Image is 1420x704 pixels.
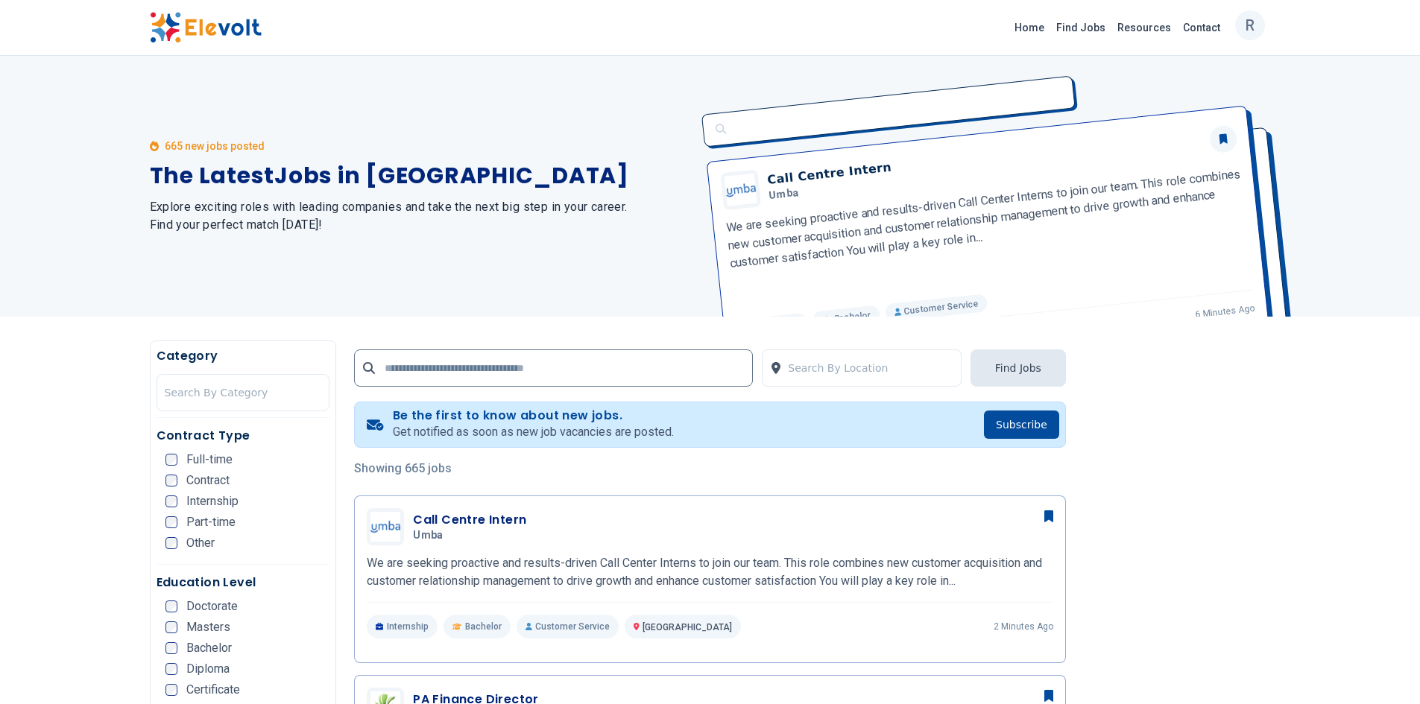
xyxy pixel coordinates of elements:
[1050,16,1111,39] a: Find Jobs
[186,621,230,633] span: Masters
[186,663,230,675] span: Diploma
[1009,16,1050,39] a: Home
[165,600,177,612] input: Doctorate
[186,600,238,612] span: Doctorate
[393,408,674,423] h4: Be the first to know about new jobs.
[157,574,330,592] h5: Education Level
[150,198,692,234] h2: Explore exciting roles with leading companies and take the next big step in your career. Find you...
[186,475,230,486] span: Contract
[971,349,1066,387] button: Find Jobs
[165,663,177,675] input: Diploma
[186,642,232,654] span: Bachelor
[517,615,619,638] p: Customer Service
[165,642,177,654] input: Bachelor
[186,537,215,549] span: Other
[165,475,177,486] input: Contract
[1111,16,1177,39] a: Resources
[165,684,177,696] input: Certificate
[994,621,1053,632] p: 2 minutes ago
[1177,16,1226,39] a: Contact
[157,347,330,365] h5: Category
[150,12,262,43] img: Elevolt
[393,423,674,441] p: Get notified as soon as new job vacancies are posted.
[165,454,177,466] input: Full-time
[413,511,526,529] h3: Call Centre Intern
[165,139,265,153] p: 665 new jobs posted
[186,495,239,507] span: Internship
[186,516,236,528] span: Part-time
[165,537,177,549] input: Other
[984,410,1059,439] button: Subscribe
[165,495,177,507] input: Internship
[367,508,1053,638] a: UmbaCall Centre InternUmbaWe are seeking proactive and results-driven Call Center Interns to join...
[367,615,438,638] p: Internship
[354,460,1066,478] p: Showing 665 jobs
[186,684,240,696] span: Certificate
[150,162,692,189] h1: The Latest Jobs in [GEOGRAPHIC_DATA]
[413,529,443,542] span: Umba
[1235,10,1265,40] button: R
[157,427,330,445] h5: Contract Type
[370,512,400,542] img: Umba
[465,621,502,632] span: Bachelor
[186,454,233,466] span: Full-time
[1246,7,1255,44] p: R
[643,622,732,632] span: [GEOGRAPHIC_DATA]
[367,554,1053,590] p: We are seeking proactive and results-driven Call Center Interns to join our team. This role combi...
[165,621,177,633] input: Masters
[165,516,177,528] input: Part-time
